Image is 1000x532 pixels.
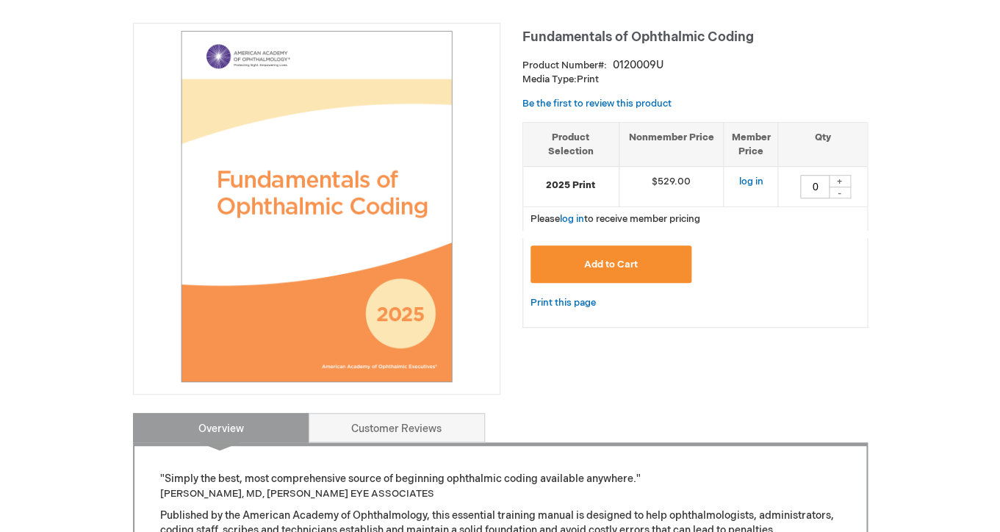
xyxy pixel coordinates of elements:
td: $529.00 [619,167,724,207]
a: Overview [133,413,309,442]
strong: 2025 Print [530,179,611,193]
input: Qty [800,175,830,198]
p: "Simply the best, most comprehensive source of beginning ophthalmic coding available anywhere." [160,472,841,501]
a: Customer Reviews [309,413,485,442]
strong: Product Number [522,60,607,71]
th: Qty [778,122,867,166]
th: Nonmember Price [619,122,724,166]
p: Print [522,73,868,87]
th: Product Selection [523,122,619,166]
font: [PERSON_NAME], MD, [PERSON_NAME] EYE ASSOCIATES [160,488,434,500]
th: Member Price [724,122,778,166]
div: + [829,175,851,187]
span: Fundamentals of Ophthalmic Coding [522,29,754,45]
div: - [829,187,851,198]
span: Add to Cart [584,259,638,270]
span: Please to receive member pricing [530,213,700,225]
a: log in [738,176,763,187]
div: 0120009U [613,58,663,73]
img: Fundamentals of Ophthalmic Coding [141,31,492,382]
a: Be the first to review this product [522,98,672,109]
strong: Media Type: [522,73,577,85]
a: Print this page [530,294,596,312]
button: Add to Cart [530,245,692,283]
a: log in [560,213,584,225]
